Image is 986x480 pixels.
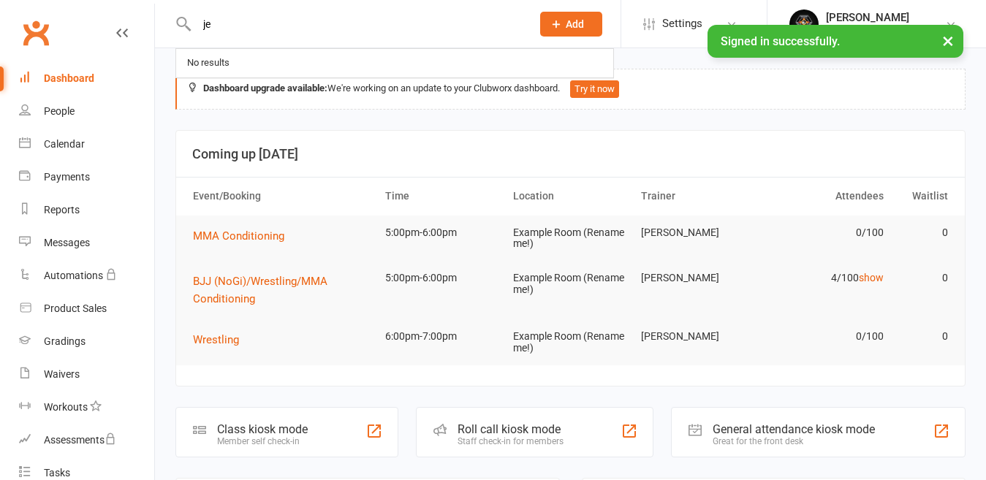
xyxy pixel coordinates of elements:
button: MMA Conditioning [193,227,295,245]
div: Payments [44,171,90,183]
div: Automations [44,270,103,281]
a: Reports [19,194,154,226]
a: People [19,95,154,128]
th: Waitlist [890,178,955,215]
td: 0/100 [762,319,890,354]
div: Great for the front desk [713,436,875,446]
th: Location [507,178,634,215]
div: People [44,105,75,117]
td: [PERSON_NAME] [634,216,762,250]
td: 6:00pm-7:00pm [379,319,507,354]
input: Search... [192,14,521,34]
strong: Dashboard upgrade available: [203,83,327,94]
div: Calendar [44,138,85,150]
div: Gradings [44,335,86,347]
a: Automations [19,259,154,292]
div: Dashboard [44,72,94,84]
span: Signed in successfully. [721,34,840,48]
td: Example Room (Rename me!) [507,319,634,365]
a: Dashboard [19,62,154,95]
span: Wrestling [193,333,239,346]
div: Assessments [44,434,116,446]
td: Example Room (Rename me!) [507,216,634,262]
td: 0 [890,216,955,250]
span: MMA Conditioning [193,229,284,243]
div: Reports [44,204,80,216]
a: Messages [19,226,154,259]
th: Event/Booking [186,178,379,215]
td: 0/100 [762,216,890,250]
a: Workouts [19,391,154,424]
td: 5:00pm-6:00pm [379,261,507,295]
div: Roll call kiosk mode [458,422,564,436]
div: Product Sales [44,302,107,314]
a: Gradings [19,325,154,358]
button: × [935,25,961,56]
div: No results [183,53,234,74]
a: Assessments [19,424,154,457]
span: BJJ (NoGi)/Wrestling/MMA Conditioning [193,275,327,305]
div: Staff check-in for members [458,436,564,446]
div: [PERSON_NAME] [826,11,909,24]
button: Try it now [570,80,619,98]
img: thumb_image1660268831.png [789,9,819,39]
button: Add [540,12,602,37]
td: 0 [890,261,955,295]
th: Trainer [634,178,762,215]
td: Example Room (Rename me!) [507,261,634,307]
div: Member self check-in [217,436,308,446]
h3: Coming up [DATE] [192,147,949,161]
td: [PERSON_NAME] [634,319,762,354]
div: Messages [44,237,90,248]
a: Waivers [19,358,154,391]
span: Settings [662,7,702,40]
div: Waivers [44,368,80,380]
td: 0 [890,319,955,354]
div: Class kiosk mode [217,422,308,436]
a: Calendar [19,128,154,161]
div: General attendance kiosk mode [713,422,875,436]
button: Wrestling [193,331,249,348]
td: 5:00pm-6:00pm [379,216,507,250]
th: Time [379,178,507,215]
div: Freestyle MMA [826,24,909,37]
a: Product Sales [19,292,154,325]
td: [PERSON_NAME] [634,261,762,295]
th: Attendees [762,178,890,215]
td: 4/100 [762,261,890,295]
button: BJJ (NoGi)/Wrestling/MMA Conditioning [193,273,372,308]
a: show [859,272,884,283]
div: Tasks [44,467,70,479]
span: Add [566,18,584,30]
a: Clubworx [18,15,54,51]
div: Workouts [44,401,88,413]
a: Payments [19,161,154,194]
div: We're working on an update to your Clubworx dashboard. [175,69,966,110]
